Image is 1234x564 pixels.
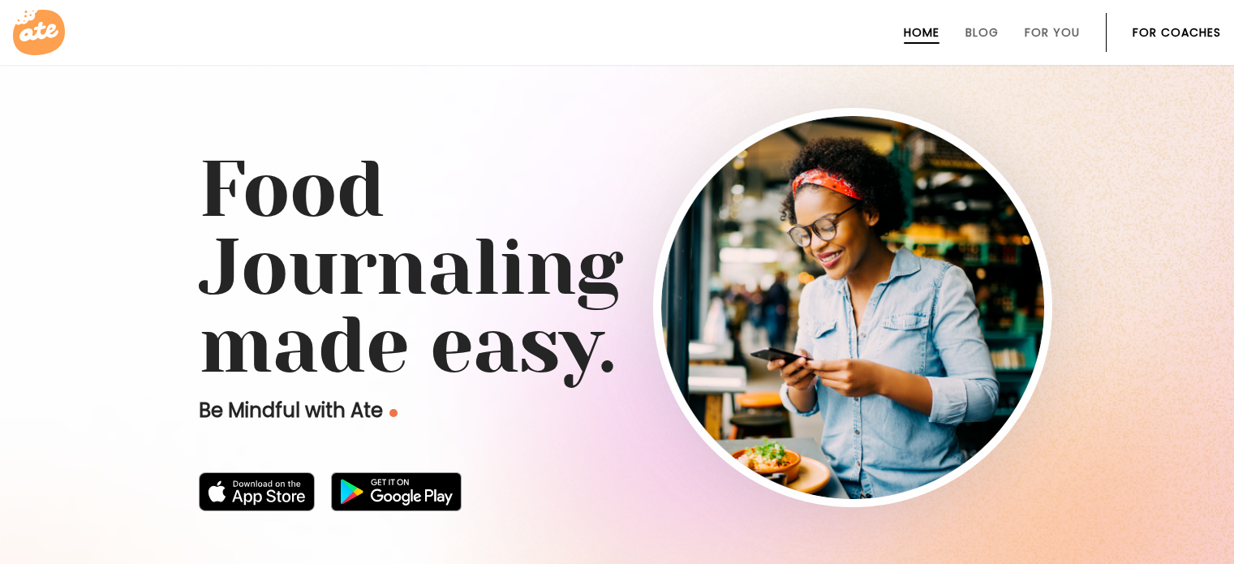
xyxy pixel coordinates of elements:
[199,398,653,424] p: Be Mindful with Ate
[199,472,316,511] img: badge-download-apple.svg
[904,26,939,39] a: Home
[1133,26,1221,39] a: For Coaches
[199,151,1036,385] h1: Food Journaling made easy.
[331,472,462,511] img: badge-download-google.png
[1025,26,1080,39] a: For You
[965,26,999,39] a: Blog
[661,116,1044,499] img: home-hero-img-rounded.png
